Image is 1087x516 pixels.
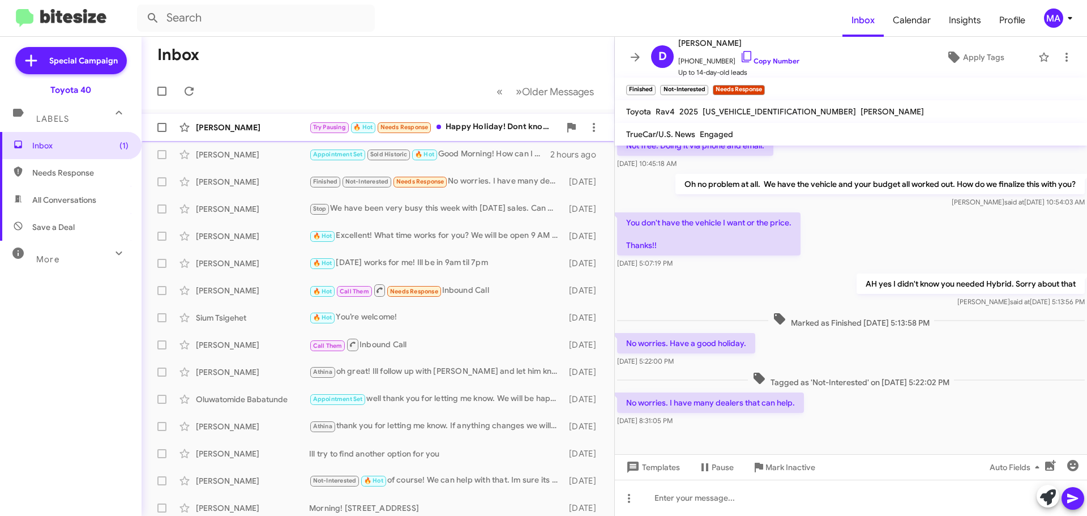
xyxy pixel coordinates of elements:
span: Inbox [32,140,129,151]
span: Try Pausing [313,123,346,131]
div: [DATE] [563,176,605,187]
div: Sium Tsigehet [196,312,309,323]
span: Up to 14-day-old leads [678,67,799,78]
span: Toyota [626,106,651,117]
div: Good Morning! How can I help you? Would you like to stop in [DATE]? [309,148,550,161]
span: said at [1004,198,1024,206]
span: said at [1010,297,1030,306]
span: Inbox [842,4,884,37]
span: Not-Interested [313,477,357,484]
span: [DATE] 5:22:00 PM [617,357,674,365]
a: Profile [990,4,1034,37]
div: [DATE] [563,312,605,323]
span: [US_VEHICLE_IDENTIFICATION_NUMBER] [703,106,856,117]
span: Calendar [884,4,940,37]
span: 🔥 Hot [364,477,383,484]
div: [PERSON_NAME] [196,122,309,133]
span: 🔥 Hot [353,123,373,131]
span: All Conversations [32,194,96,206]
small: Not-Interested [660,85,708,95]
div: [PERSON_NAME] [196,203,309,215]
div: oh great! Ill follow up with [PERSON_NAME] and let him know we spoke and you are waiting. We will... [309,365,563,378]
div: Inbound Call [309,338,563,352]
span: Appointment Set [313,395,363,403]
button: Templates [615,457,689,477]
span: Templates [624,457,680,477]
span: D [658,48,667,66]
p: No worries. Have a good holiday. [617,333,755,353]
div: [PERSON_NAME] [196,502,309,514]
button: Next [509,80,601,103]
a: Insights [940,4,990,37]
button: Auto Fields [981,457,1053,477]
span: Appointment Set [313,151,363,158]
span: « [497,84,503,99]
span: Athina [313,423,332,430]
div: [DATE] [563,203,605,215]
span: [PERSON_NAME] [DATE] 10:54:03 AM [952,198,1085,206]
div: [PERSON_NAME] [196,149,309,160]
div: [PERSON_NAME] [196,448,309,459]
div: [PERSON_NAME] [196,231,309,242]
div: [PERSON_NAME] [196,258,309,269]
span: Apply Tags [963,47,1004,67]
span: Needs Response [390,288,438,295]
div: [DATE] [563,366,605,378]
span: More [36,254,59,265]
div: [DATE] [563,475,605,487]
span: (1) [119,140,129,151]
span: 🔥 Hot [313,232,332,240]
span: Labels [36,114,69,124]
span: TrueCar/U.S. News [626,129,695,139]
span: 2025 [679,106,698,117]
span: Needs Response [380,123,429,131]
span: [DATE] 5:07:19 PM [617,259,673,267]
button: Previous [490,80,510,103]
span: Stop [313,205,327,212]
span: » [516,84,522,99]
small: Needs Response [713,85,765,95]
span: [PHONE_NUMBER] [678,50,799,67]
div: Happy Holiday! Dont know if you are working [DATE] .I was caught up in the whirlwind ,realized I ... [309,121,560,134]
h1: Inbox [157,46,199,64]
span: 🔥 Hot [313,314,332,321]
span: Engaged [700,129,733,139]
span: Rav4 [656,106,675,117]
div: [PERSON_NAME] [196,421,309,432]
div: Morning! [STREET_ADDRESS] [309,502,563,514]
div: Ill try to find another option for you [309,448,563,459]
div: well thank you for letting me know. We will be happy to help you when you are ready [309,393,563,406]
div: We have been very busy this week with [DATE] sales. Can you come in [DATE]? [309,202,563,215]
small: Finished [626,85,656,95]
a: Special Campaign [15,47,127,74]
span: Needs Response [396,178,444,185]
div: 2 hours ago [550,149,605,160]
p: Not free. Doing it via phone and email. [617,135,773,156]
div: [DATE] [563,421,605,432]
span: Mark Inactive [765,457,815,477]
span: Special Campaign [49,55,118,66]
button: Mark Inactive [743,457,824,477]
p: AH yes I didn't know you needed Hybrid. Sorry about that [857,274,1085,294]
span: [DATE] 10:45:18 AM [617,159,677,168]
span: [PERSON_NAME] [DATE] 5:13:56 PM [957,297,1085,306]
div: thank you for letting me know. If anything changes we will certainly be happy to help [309,420,563,433]
span: Marked as Finished [DATE] 5:13:58 PM [768,312,934,329]
button: MA [1034,8,1075,28]
span: Needs Response [32,167,129,178]
span: 🔥 Hot [313,259,332,267]
div: [DATE] [563,258,605,269]
input: Search [137,5,375,32]
div: [PERSON_NAME] [196,366,309,378]
div: [DATE] [563,339,605,351]
button: Pause [689,457,743,477]
span: Older Messages [522,86,594,98]
div: Excellent! What time works for you? We will be open 9 AM until 7 PM. [309,229,563,242]
div: [DATE] works for me! Ill be in 9am til 7pm [309,257,563,270]
span: Call Them [340,288,369,295]
span: Sold Historic [370,151,408,158]
span: 🔥 Hot [415,151,434,158]
p: Oh no problem at all. We have the vehicle and your budget all worked out. How do we finalize this... [675,174,1085,194]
